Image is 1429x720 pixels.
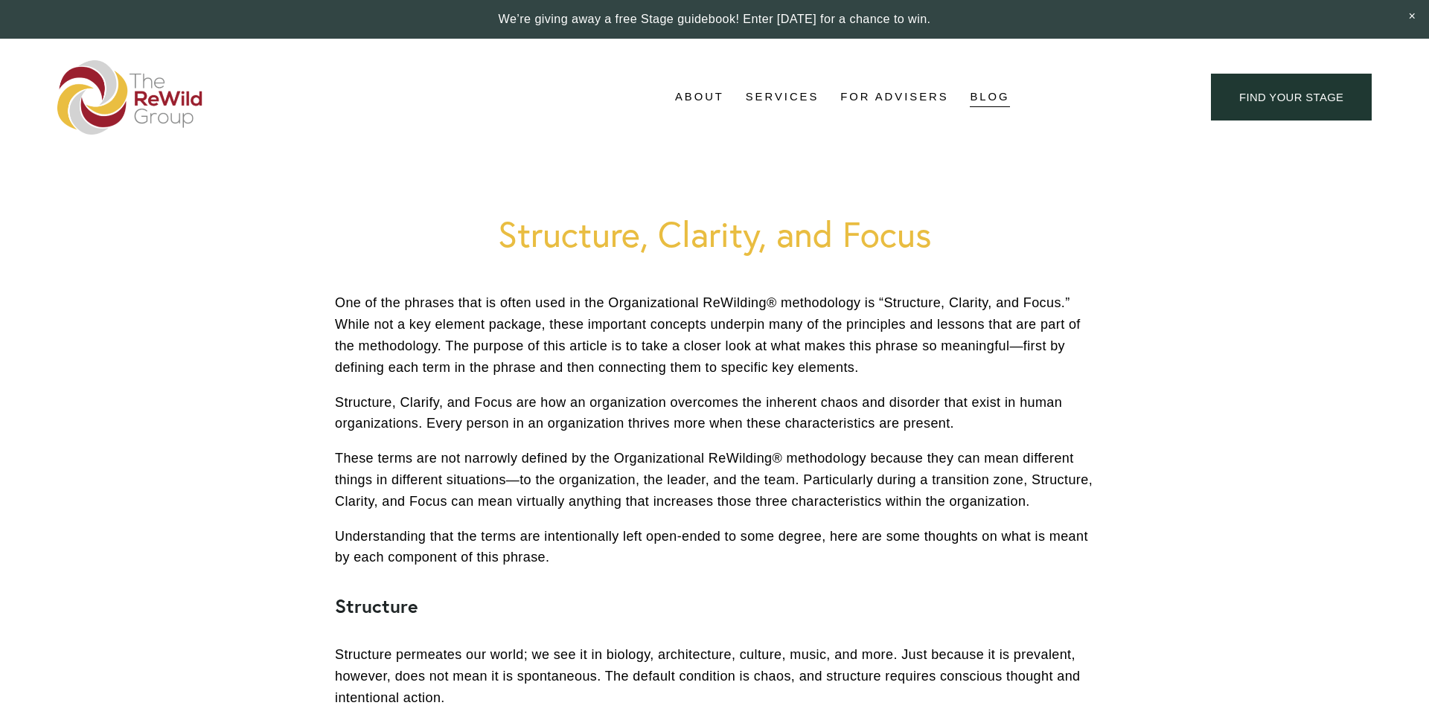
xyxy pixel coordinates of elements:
span: About [675,87,724,107]
a: folder dropdown [746,86,819,109]
p: One of the phrases that is often used in the Organizational ReWilding® methodology is “Structure,... [335,292,1094,378]
p: Structure, Clarify, and Focus are how an organization overcomes the inherent chaos and disorder t... [335,392,1094,435]
p: Structure permeates our world; we see it in biology, architecture, culture, music, and more. Just... [335,644,1094,708]
a: Blog [970,86,1009,109]
span: Services [746,87,819,107]
img: The ReWild Group [57,60,203,135]
p: Understanding that the terms are intentionally left open-ended to some degree, here are some thou... [335,526,1094,569]
p: These terms are not narrowly defined by the Organizational ReWilding® methodology because they ca... [335,448,1094,512]
strong: Structure [335,594,418,618]
a: find your stage [1211,74,1372,120]
h1: Structure, Clarity, and Focus [335,213,1094,255]
a: folder dropdown [675,86,724,109]
a: For Advisers [840,86,948,109]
